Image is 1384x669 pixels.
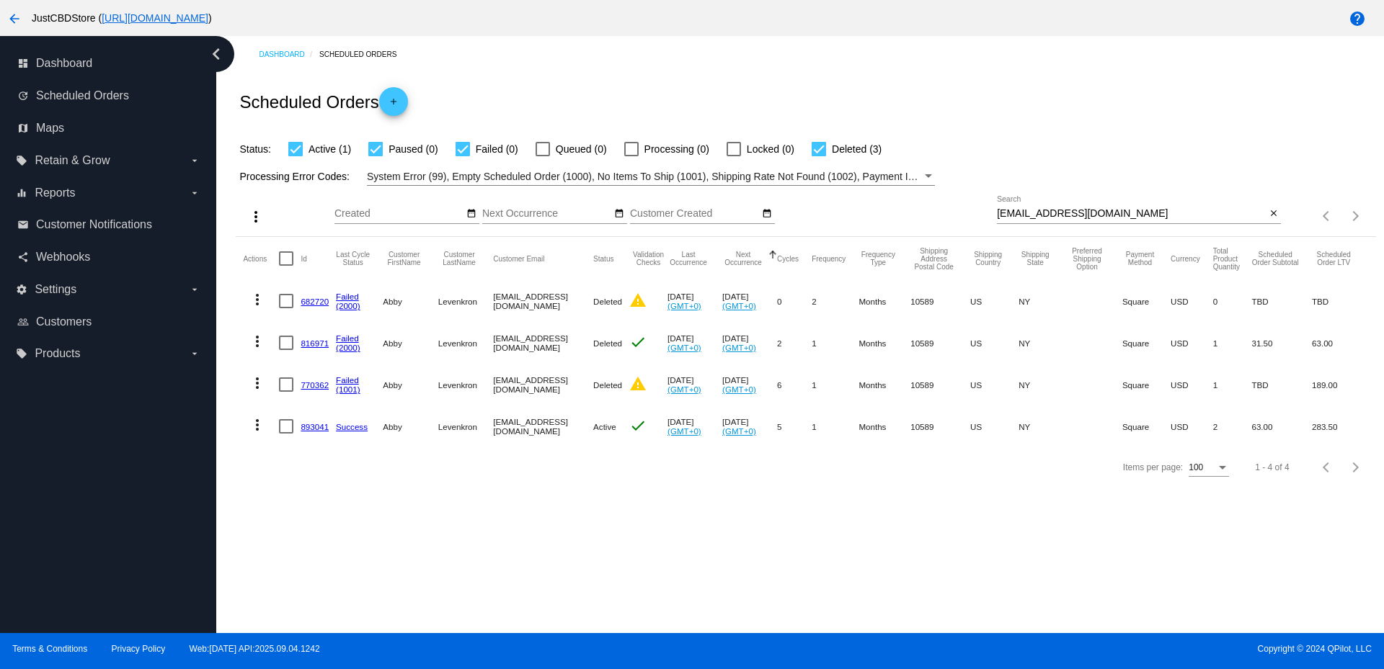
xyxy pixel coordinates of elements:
[859,364,910,405] mat-cell: Months
[336,343,360,352] a: (2000)
[777,280,812,322] mat-cell: 0
[1251,280,1312,322] mat-cell: TBD
[1065,247,1109,271] button: Change sorting for PreferredShippingOption
[812,254,846,263] button: Change sorting for Frequency
[722,322,777,364] mat-cell: [DATE]
[667,385,701,394] a: (GMT+0)
[389,140,438,158] span: Paused (0)
[667,426,701,436] a: (GMT+0)
[1122,364,1171,405] mat-cell: Square
[630,208,760,220] input: Customer Created
[1213,405,1252,447] mat-cell: 2
[1213,364,1252,405] mat-cell: 1
[334,208,464,220] input: Created
[1251,364,1312,405] mat-cell: TBD
[383,322,438,364] mat-cell: Abby
[667,251,709,266] button: Change sorting for LastOccurrenceUtc
[493,364,593,405] mat-cell: [EMAIL_ADDRESS][DOMAIN_NAME]
[1123,462,1183,472] div: Items per page:
[704,644,1372,654] span: Copyright © 2024 QPilot, LLC
[722,385,756,394] a: (GMT+0)
[493,254,544,263] button: Change sorting for CustomerEmail
[997,208,1266,220] input: Search
[385,96,402,114] mat-icon: add
[249,374,266,392] mat-icon: more_vert
[259,43,319,66] a: Dashboard
[17,90,29,102] i: update
[438,405,493,447] mat-cell: Levenkron
[777,322,812,364] mat-cell: 2
[367,168,935,186] mat-select: Filter by Processing Error Codes
[112,644,166,654] a: Privacy Policy
[35,283,76,296] span: Settings
[910,364,970,405] mat-cell: 10589
[336,301,360,310] a: (2000)
[189,187,200,199] i: arrow_drop_down
[593,297,622,306] span: Deleted
[336,333,359,343] a: Failed
[593,422,616,431] span: Active
[17,117,200,140] a: map Maps
[859,280,910,322] mat-cell: Months
[970,405,1019,447] mat-cell: US
[438,280,493,322] mat-cell: Levenkron
[1019,364,1065,405] mat-cell: NY
[1341,453,1370,482] button: Next page
[812,364,859,405] mat-cell: 1
[970,280,1019,322] mat-cell: US
[36,251,90,264] span: Webhooks
[243,237,279,280] mat-header-cell: Actions
[1019,280,1065,322] mat-cell: NY
[249,416,266,434] mat-icon: more_vert
[1312,322,1368,364] mat-cell: 63.00
[593,254,613,263] button: Change sorting for Status
[1122,322,1171,364] mat-cell: Square
[309,140,351,158] span: Active (1)
[629,417,647,434] mat-icon: check
[189,348,200,359] i: arrow_drop_down
[17,251,29,263] i: share
[629,237,667,280] mat-header-cell: Validation Checks
[722,280,777,322] mat-cell: [DATE]
[1312,280,1368,322] mat-cell: TBD
[336,375,359,385] a: Failed
[667,280,722,322] mat-cell: [DATE]
[1213,280,1252,322] mat-cell: 0
[17,84,200,107] a: update Scheduled Orders
[336,292,359,301] a: Failed
[6,10,23,27] mat-icon: arrow_back
[667,322,722,364] mat-cell: [DATE]
[812,280,859,322] mat-cell: 2
[970,322,1019,364] mat-cell: US
[910,405,970,447] mat-cell: 10589
[1171,280,1213,322] mat-cell: USD
[336,251,370,266] button: Change sorting for LastProcessingCycleId
[614,208,624,220] mat-icon: date_range
[482,208,612,220] input: Next Occurrence
[301,297,329,306] a: 682720
[32,12,212,24] span: JustCBDStore ( )
[832,140,882,158] span: Deleted (3)
[438,322,493,364] mat-cell: Levenkron
[36,89,129,102] span: Scheduled Orders
[747,140,794,158] span: Locked (0)
[1251,322,1312,364] mat-cell: 31.50
[17,219,29,230] i: email
[476,140,518,158] span: Failed (0)
[493,405,593,447] mat-cell: [EMAIL_ADDRESS][DOMAIN_NAME]
[1312,405,1368,447] mat-cell: 283.50
[1312,251,1355,266] button: Change sorting for LifetimeValue
[239,87,407,116] h2: Scheduled Orders
[1122,405,1171,447] mat-cell: Square
[1213,322,1252,364] mat-cell: 1
[722,426,756,436] a: (GMT+0)
[1171,254,1200,263] button: Change sorting for CurrencyIso
[17,52,200,75] a: dashboard Dashboard
[667,405,722,447] mat-cell: [DATE]
[249,291,266,308] mat-icon: more_vert
[1019,251,1052,266] button: Change sorting for ShippingState
[1171,322,1213,364] mat-cell: USD
[1019,405,1065,447] mat-cell: NY
[16,284,27,295] i: settings
[383,251,425,266] button: Change sorting for CustomerFirstName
